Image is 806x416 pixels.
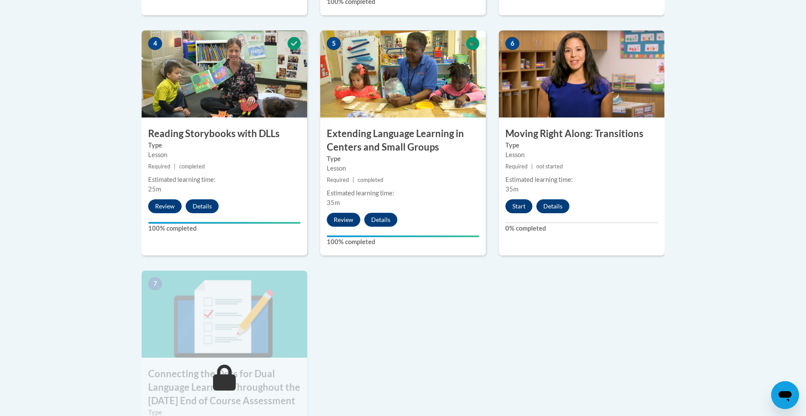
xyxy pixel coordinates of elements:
[505,37,519,50] span: 6
[142,271,307,358] img: Course Image
[327,237,479,247] label: 100% completed
[148,141,301,150] label: Type
[142,30,307,117] img: Course Image
[320,127,486,154] h3: Extending Language Learning in Centers and Small Groups
[327,154,479,164] label: Type
[505,141,658,150] label: Type
[364,213,397,227] button: Details
[148,37,162,50] span: 4
[142,127,307,141] h3: Reading Storybooks with DLLs
[358,177,383,183] span: completed
[505,185,518,193] span: 35m
[327,164,479,173] div: Lesson
[186,199,219,213] button: Details
[536,163,563,170] span: not started
[499,127,664,141] h3: Moving Right Along: Transitions
[327,199,340,206] span: 35m
[148,277,162,290] span: 7
[327,177,349,183] span: Required
[148,150,301,160] div: Lesson
[327,235,479,237] div: Your progress
[505,199,532,213] button: Start
[320,30,486,117] img: Course Image
[771,381,799,409] iframe: Button to launch messaging window
[531,163,533,170] span: |
[505,224,658,233] label: 0% completed
[148,175,301,185] div: Estimated learning time:
[174,163,176,170] span: |
[148,224,301,233] label: 100% completed
[505,163,528,170] span: Required
[148,163,170,170] span: Required
[536,199,569,213] button: Details
[505,150,658,160] div: Lesson
[352,177,354,183] span: |
[148,185,161,193] span: 25m
[327,213,360,227] button: Review
[499,30,664,117] img: Course Image
[148,222,301,224] div: Your progress
[142,367,307,407] h3: Connecting the Dots for Dual Language Learners Throughout the [DATE] End of Course Assessment
[179,163,205,170] span: completed
[327,37,341,50] span: 5
[148,199,182,213] button: Review
[505,175,658,185] div: Estimated learning time:
[327,188,479,198] div: Estimated learning time:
